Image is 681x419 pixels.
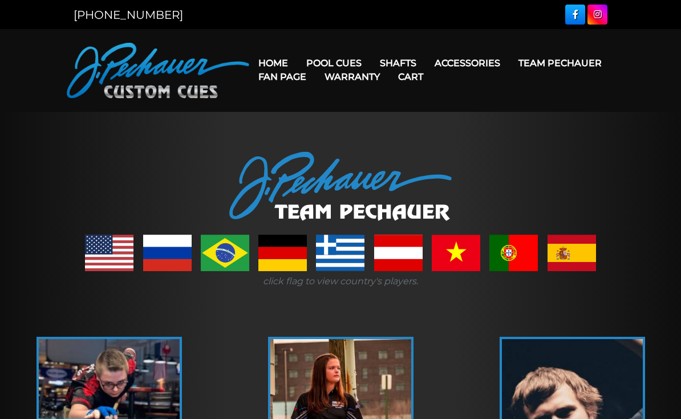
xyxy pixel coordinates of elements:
[315,62,389,91] a: Warranty
[425,49,509,78] a: Accessories
[249,49,297,78] a: Home
[67,43,249,98] img: Pechauer Custom Cues
[297,49,371,78] a: Pool Cues
[371,49,425,78] a: Shafts
[263,276,418,287] i: click flag to view country's players.
[509,49,611,78] a: Team Pechauer
[74,8,183,22] a: [PHONE_NUMBER]
[389,62,432,91] a: Cart
[249,62,315,91] a: Fan Page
